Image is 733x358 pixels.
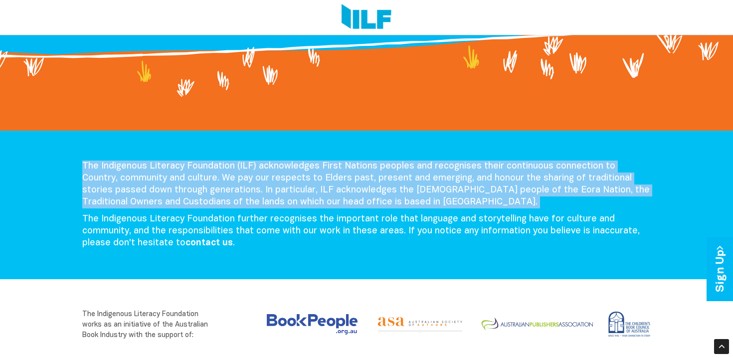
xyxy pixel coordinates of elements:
[469,309,597,340] a: Visit the Australian Publishers Association website
[372,309,469,334] img: Australian Society of Authors
[185,239,233,247] a: contact us
[342,4,391,31] img: Logo
[365,309,469,334] a: Visit the Australian Society of Authors website
[267,314,358,335] a: Visit the Australian Booksellers Association website
[82,161,651,208] p: The Indigenous Literacy Foundation (ILF) acknowledges First Nations peoples and recognises their ...
[82,309,213,341] p: The Indigenous Literacy Foundation works as an initiative of the Australian Book Industry with th...
[597,309,651,340] a: Visit the Children’s Book Council of Australia website
[477,309,597,340] img: Australian Publishers Association
[82,213,651,249] p: The Indigenous Literacy Foundation further recognises the important role that language and storyt...
[605,309,651,340] img: Children’s Book Council of Australia (CBCA)
[267,314,358,335] img: Australian Booksellers Association Inc.
[714,339,729,354] div: Scroll Back to Top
